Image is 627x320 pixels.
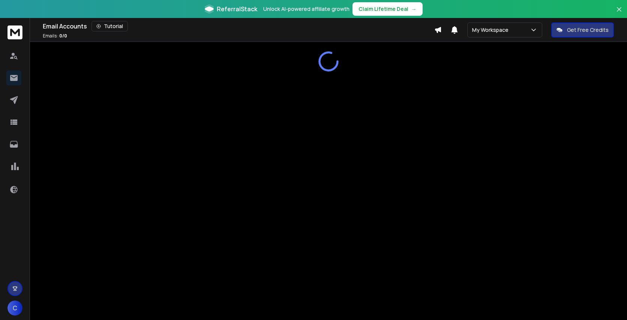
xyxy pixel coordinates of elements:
button: Claim Lifetime Deal→ [352,2,423,16]
button: Get Free Credits [551,22,614,37]
button: Tutorial [91,21,128,31]
div: Email Accounts [43,21,434,31]
span: → [411,5,417,13]
p: My Workspace [472,26,511,34]
p: Get Free Credits [567,26,609,34]
button: C [7,301,22,316]
span: ReferralStack [217,4,257,13]
span: 0 / 0 [59,33,67,39]
button: Close banner [614,4,624,22]
p: Emails : [43,33,67,39]
p: Unlock AI-powered affiliate growth [263,5,349,13]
